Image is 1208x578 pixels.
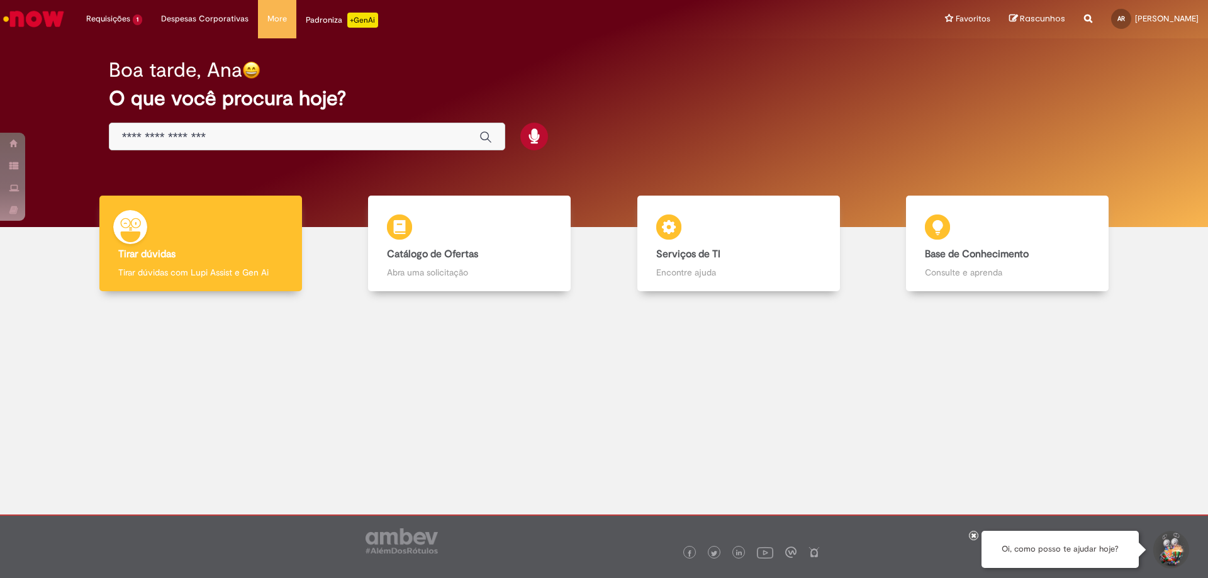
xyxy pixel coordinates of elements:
a: Catálogo de Ofertas Abra uma solicitação [335,196,605,292]
a: Tirar dúvidas Tirar dúvidas com Lupi Assist e Gen Ai [66,196,335,292]
b: Tirar dúvidas [118,248,176,260]
img: logo_footer_ambev_rotulo_gray.png [366,528,438,553]
div: Oi, como posso te ajudar hoje? [981,531,1139,568]
div: Padroniza [306,13,378,28]
a: Base de Conhecimento Consulte e aprenda [873,196,1143,292]
h2: O que você procura hoje? [109,87,1100,109]
span: AR [1117,14,1125,23]
span: 1 [133,14,142,25]
p: +GenAi [347,13,378,28]
span: Rascunhos [1020,13,1065,25]
h2: Boa tarde, Ana [109,59,242,81]
p: Consulte e aprenda [925,266,1090,279]
span: Requisições [86,13,130,25]
img: logo_footer_naosei.png [808,547,820,558]
span: Favoritos [956,13,990,25]
img: logo_footer_facebook.png [686,550,693,557]
b: Base de Conhecimento [925,248,1029,260]
b: Catálogo de Ofertas [387,248,478,260]
span: Despesas Corporativas [161,13,249,25]
b: Serviços de TI [656,248,720,260]
p: Tirar dúvidas com Lupi Assist e Gen Ai [118,266,283,279]
img: ServiceNow [1,6,66,31]
a: Rascunhos [1009,13,1065,25]
span: [PERSON_NAME] [1135,13,1199,24]
img: logo_footer_twitter.png [711,550,717,557]
p: Encontre ajuda [656,266,821,279]
img: happy-face.png [242,61,260,79]
img: logo_footer_youtube.png [757,544,773,560]
button: Iniciar Conversa de Suporte [1151,531,1189,569]
span: More [267,13,287,25]
p: Abra uma solicitação [387,266,552,279]
img: logo_footer_workplace.png [785,547,797,558]
a: Serviços de TI Encontre ajuda [604,196,873,292]
img: logo_footer_linkedin.png [736,550,742,557]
